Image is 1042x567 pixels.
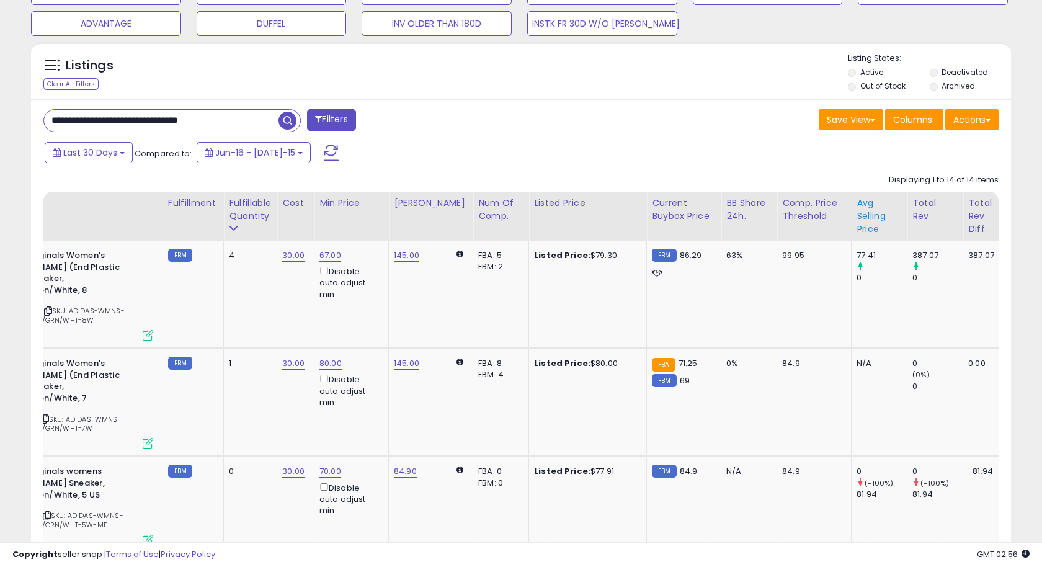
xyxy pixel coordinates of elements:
div: 84.9 [782,466,842,477]
button: INSTK FR 30D W/O [PERSON_NAME] [527,11,677,36]
div: 0 [912,272,963,283]
label: Deactivated [942,67,988,78]
span: 86.29 [680,249,702,261]
p: Listing States: [848,53,1010,65]
small: (0%) [912,370,930,380]
a: 30.00 [282,357,305,370]
div: 84.9 [782,358,842,369]
button: Actions [945,109,999,130]
div: 81.94 [857,489,907,500]
div: $77.91 [534,466,637,477]
div: Cost [282,197,309,210]
div: $80.00 [534,358,637,369]
div: Fulfillable Quantity [229,197,272,223]
div: [PERSON_NAME] [394,197,468,210]
a: Terms of Use [106,548,159,560]
button: Save View [819,109,883,130]
div: Num of Comp. [478,197,523,223]
button: ADVANTAGE [31,11,181,36]
small: FBA [652,358,675,372]
div: 0 [229,466,267,477]
span: 84.9 [680,465,698,477]
div: 99.95 [782,250,842,261]
span: Last 30 Days [63,146,117,159]
label: Archived [942,81,975,91]
a: 145.00 [394,357,419,370]
div: Min Price [319,197,383,210]
div: $79.30 [534,250,637,261]
h5: Listings [66,57,114,74]
a: Privacy Policy [161,548,215,560]
div: 4 [229,250,267,261]
a: 80.00 [319,357,342,370]
div: FBM: 4 [478,369,519,380]
div: 63% [726,250,767,261]
div: 387.07 [912,250,963,261]
div: 0 [912,358,963,369]
div: FBA: 5 [478,250,519,261]
div: 0 [912,381,963,392]
label: Active [860,67,883,78]
div: 81.94 [912,489,963,500]
div: BB Share 24h. [726,197,772,223]
div: 0 [857,466,907,477]
div: 0% [726,358,767,369]
button: Last 30 Days [45,142,133,163]
button: Jun-16 - [DATE]-15 [197,142,311,163]
small: (-100%) [920,478,949,488]
div: 0 [857,272,907,283]
span: Compared to: [135,148,192,159]
small: (-100%) [865,478,893,488]
small: FBM [652,249,676,262]
small: FBM [168,249,192,262]
div: Total Rev. [912,197,958,223]
button: INV OLDER THAN 180D [362,11,512,36]
div: seller snap | | [12,549,215,561]
div: Total Rev. Diff. [968,197,1000,236]
span: 69 [680,375,690,386]
div: 0.00 [968,358,995,369]
small: FBM [652,465,676,478]
div: Fulfillment [168,197,218,210]
div: Listed Price [534,197,641,210]
button: Columns [885,109,943,130]
div: Disable auto adjust min [319,264,379,300]
div: Comp. Price Threshold [782,197,846,223]
b: Listed Price: [534,249,590,261]
small: FBM [168,357,192,370]
label: Out of Stock [860,81,906,91]
small: FBM [168,465,192,478]
div: FBA: 8 [478,358,519,369]
a: 30.00 [282,249,305,262]
div: FBA: 0 [478,466,519,477]
div: 77.41 [857,250,907,261]
span: 2025-08-18 02:56 GMT [977,548,1030,560]
div: FBM: 2 [478,261,519,272]
button: Filters [307,109,355,131]
div: 1 [229,358,267,369]
div: N/A [857,358,897,369]
span: Columns [893,114,932,126]
button: DUFFEL [197,11,347,36]
b: Listed Price: [534,465,590,477]
span: Jun-16 - [DATE]-15 [215,146,295,159]
div: Displaying 1 to 14 of 14 items [889,174,999,186]
div: FBM: 0 [478,478,519,489]
a: 145.00 [394,249,419,262]
div: N/A [726,466,767,477]
div: Current Buybox Price [652,197,716,223]
div: Avg Selling Price [857,197,902,236]
small: FBM [652,374,676,387]
div: Disable auto adjust min [319,481,379,517]
a: 67.00 [319,249,341,262]
div: 387.07 [968,250,995,261]
div: -81.94 [968,466,995,477]
b: Listed Price: [534,357,590,369]
strong: Copyright [12,548,58,560]
a: 30.00 [282,465,305,478]
a: 70.00 [319,465,341,478]
span: 71.25 [679,357,698,369]
a: 84.90 [394,465,417,478]
div: Disable auto adjust min [319,372,379,408]
div: Clear All Filters [43,78,99,90]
